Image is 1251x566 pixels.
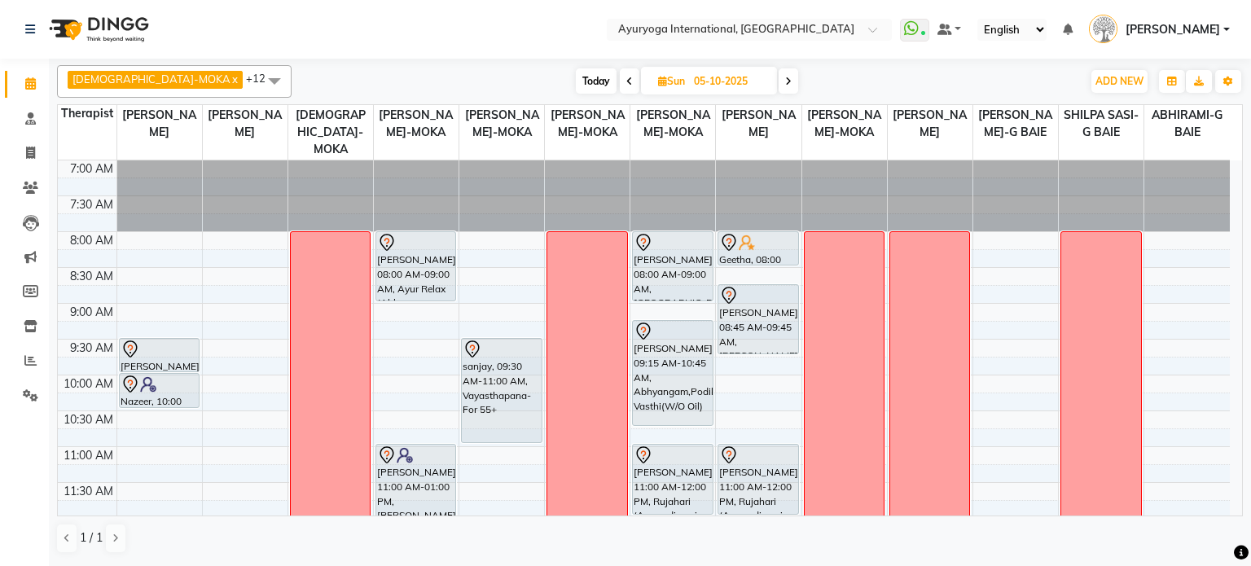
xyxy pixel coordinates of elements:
span: Sun [654,75,689,87]
div: Nazeer, 10:00 AM-10:30 AM, Consultation with [PERSON_NAME] at [GEOGRAPHIC_DATA] [120,374,200,407]
span: [PERSON_NAME]-MOKA [459,105,544,143]
span: [DEMOGRAPHIC_DATA]-MOKA [72,72,230,86]
span: [PERSON_NAME] [1126,21,1220,38]
span: [PERSON_NAME] [888,105,972,143]
div: [PERSON_NAME], 09:15 AM-10:45 AM, Abhyangam,Podikizhi,Kadee Vasthi(W/O Oil) [633,321,713,425]
span: [DEMOGRAPHIC_DATA]-MOKA [288,105,373,160]
div: [PERSON_NAME], 11:00 AM-12:00 PM, Rujahari (Ayurvedic pain relieveing massage) [718,445,798,514]
span: [PERSON_NAME] [716,105,801,143]
span: [PERSON_NAME]-MOKA [630,105,715,143]
span: [PERSON_NAME]-MOKA [545,105,630,143]
div: 11:00 AM [60,447,116,464]
div: sanjay, 09:30 AM-11:00 AM, Vayasthapana-For 55+ [462,339,542,442]
span: [PERSON_NAME]-MOKA [374,105,459,143]
span: [PERSON_NAME]-G BAIE [973,105,1058,143]
div: 11:30 AM [60,483,116,500]
div: 9:00 AM [67,304,116,321]
span: ABHIRAMI-G BAIE [1144,105,1230,143]
input: 2025-10-05 [689,69,770,94]
div: 10:00 AM [60,375,116,393]
div: [PERSON_NAME], 11:00 AM-12:00 PM, Rujahari (Ayurvedic pain relieveing massage) [633,445,713,514]
button: ADD NEW [1091,70,1148,93]
span: [PERSON_NAME] [203,105,288,143]
span: [PERSON_NAME] [117,105,202,143]
a: x [230,72,238,86]
img: logo [42,7,153,52]
span: ADD NEW [1095,75,1143,87]
div: 8:30 AM [67,268,116,285]
div: Therapist [58,105,116,122]
div: Geetha, 08:00 AM-08:30 AM, Herbal hair pack [718,232,798,265]
div: 7:00 AM [67,160,116,178]
div: [PERSON_NAME], 08:00 AM-09:00 AM, [GEOGRAPHIC_DATA] [633,232,713,301]
div: 9:30 AM [67,340,116,357]
div: [PERSON_NAME], 09:30 AM-10:00 AM, Consultation with [PERSON_NAME] at [GEOGRAPHIC_DATA] [120,339,200,371]
div: [PERSON_NAME], 08:00 AM-09:00 AM, Ayur Relax (Abhyangam + Steam) [376,232,456,301]
div: 10:30 AM [60,411,116,428]
span: Today [576,68,617,94]
span: [PERSON_NAME]-MOKA [802,105,887,143]
span: +12 [246,72,278,85]
img: Dr ADARSH THAIKKADATH [1089,15,1117,43]
span: SHILPA SASI-G BAIE [1059,105,1143,143]
span: 1 / 1 [80,529,103,546]
div: 7:30 AM [67,196,116,213]
div: [PERSON_NAME], 08:45 AM-09:45 AM, [PERSON_NAME] (Ayurvedic pain relieveing massage) [718,285,798,353]
div: 8:00 AM [67,232,116,249]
